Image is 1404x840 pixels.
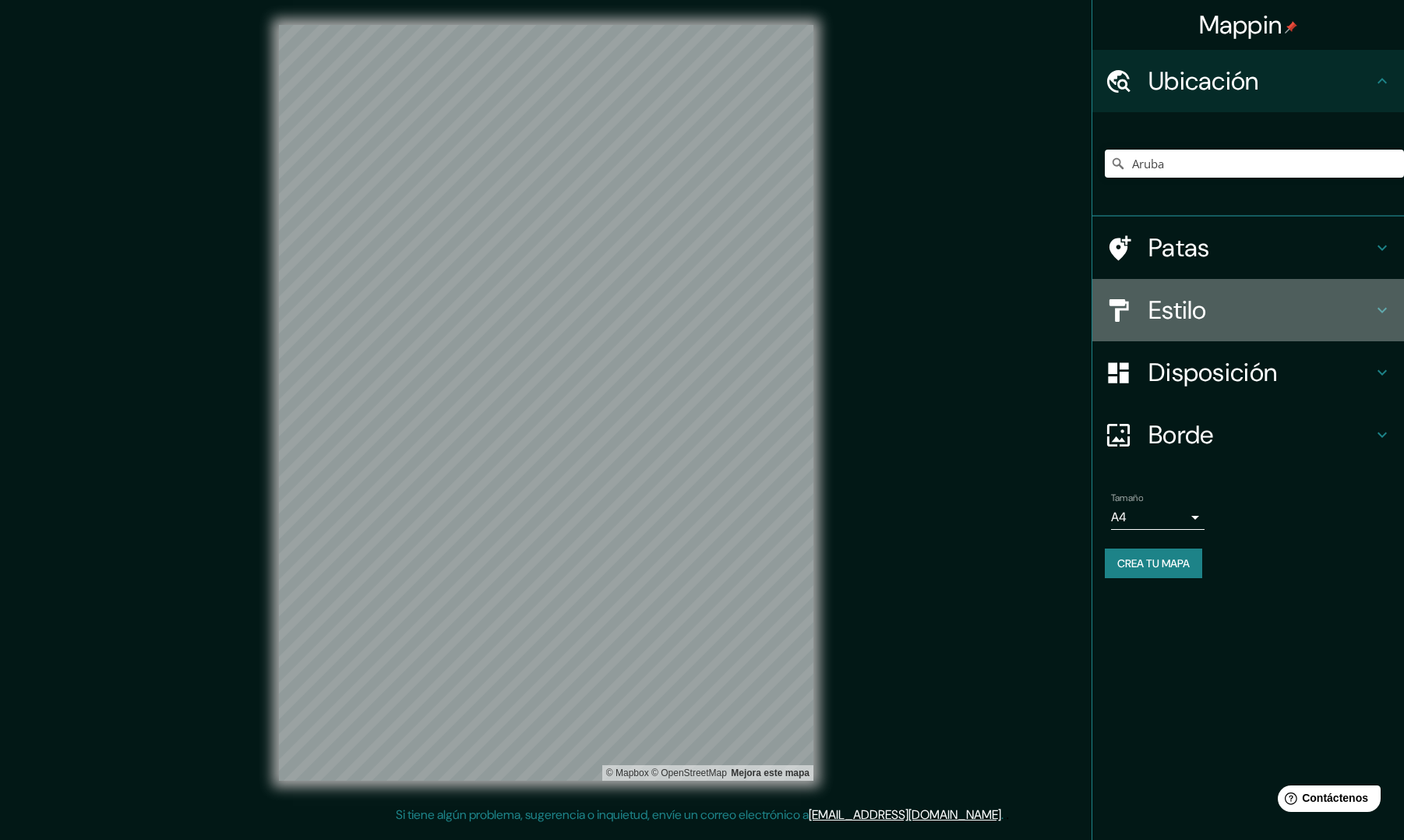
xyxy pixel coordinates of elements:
font: Estilo [1148,294,1207,326]
a: Mapa de calles abierto [651,768,727,778]
div: Ubicación [1092,50,1404,112]
font: . [1004,806,1006,823]
font: . [1001,806,1004,823]
button: Crea tu mapa [1105,549,1202,578]
font: Mappin [1199,9,1282,41]
div: Disposición [1092,341,1404,404]
font: Borde [1148,418,1214,451]
img: pin-icon.png [1285,21,1297,34]
font: Disposición [1148,356,1277,389]
iframe: Lanzador de widgets de ayuda [1265,779,1387,823]
a: [EMAIL_ADDRESS][DOMAIN_NAME] [809,806,1001,823]
font: Tamaño [1111,492,1143,504]
div: Borde [1092,404,1404,466]
a: Map feedback [731,768,810,778]
div: Patas [1092,217,1404,279]
font: Patas [1148,231,1210,264]
font: © OpenStreetMap [651,768,727,778]
font: Si tiene algún problema, sugerencia o inquietud, envíe un correo electrónico a [396,806,809,823]
font: . [1006,806,1009,823]
font: © Mapbox [606,768,649,778]
font: Crea tu mapa [1117,556,1190,570]
div: A4 [1111,505,1205,530]
font: Mejora este mapa [731,768,810,778]
canvas: Mapa [279,25,813,781]
font: Ubicación [1148,65,1259,97]
input: Elige tu ciudad o zona [1105,150,1404,178]
a: Mapbox [606,768,649,778]
div: Estilo [1092,279,1404,341]
font: A4 [1111,509,1127,525]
